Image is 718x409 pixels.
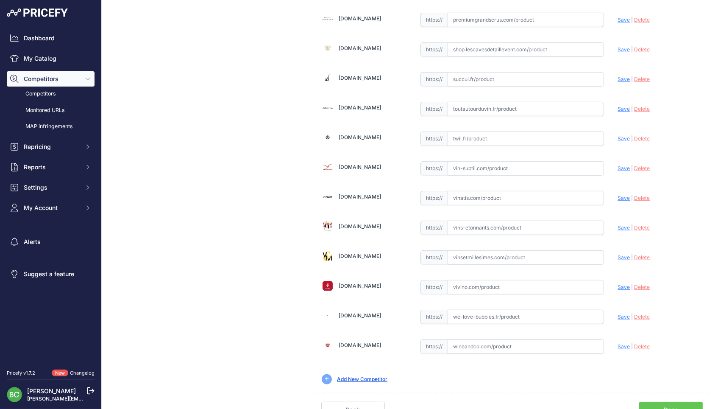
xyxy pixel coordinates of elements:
span: Delete [634,314,650,320]
a: Monitored URLs [7,103,95,118]
span: Delete [634,284,650,290]
span: New [52,370,68,377]
span: | [631,76,633,82]
span: Delete [634,17,650,23]
input: vin-subtil.com/product [448,161,604,176]
span: Save [618,254,630,261]
a: Changelog [70,370,95,376]
a: My Catalog [7,51,95,66]
input: we-love-bubbles.fr/product [448,310,604,324]
span: Save [618,46,630,53]
span: | [631,254,633,261]
input: succul.fr/product [448,72,604,87]
a: [DOMAIN_NAME] [339,164,381,170]
button: Settings [7,180,95,195]
span: https:// [420,72,448,87]
img: Pricefy Logo [7,8,68,17]
span: Save [618,195,630,201]
span: Settings [24,183,79,192]
span: | [631,343,633,350]
span: Competitors [24,75,79,83]
span: Save [618,106,630,112]
button: My Account [7,200,95,216]
span: | [631,46,633,53]
span: | [631,135,633,142]
span: My Account [24,204,79,212]
span: Repricing [24,143,79,151]
a: [DOMAIN_NAME] [339,45,381,51]
span: https:// [420,161,448,176]
nav: Sidebar [7,31,95,359]
span: Save [618,165,630,171]
span: Save [618,76,630,82]
input: twil.fr/product [448,132,604,146]
span: Delete [634,254,650,261]
input: vinatis.com/product [448,191,604,205]
a: [DOMAIN_NAME] [339,134,381,140]
a: [DOMAIN_NAME] [339,223,381,230]
span: | [631,224,633,231]
a: Suggest a feature [7,266,95,282]
span: Delete [634,106,650,112]
span: Save [618,314,630,320]
a: [DOMAIN_NAME] [339,283,381,289]
span: Delete [634,46,650,53]
span: https:// [420,339,448,354]
a: [DOMAIN_NAME] [339,104,381,111]
span: | [631,284,633,290]
span: Save [618,135,630,142]
span: https:// [420,132,448,146]
button: Reports [7,160,95,175]
span: Save [618,343,630,350]
span: Delete [634,76,650,82]
span: | [631,106,633,112]
span: https:// [420,42,448,57]
span: https:// [420,191,448,205]
span: Save [618,17,630,23]
span: https:// [420,250,448,265]
a: [DOMAIN_NAME] [339,15,381,22]
a: MAP infringements [7,119,95,134]
span: Reports [24,163,79,171]
span: Delete [634,343,650,350]
input: toutautourduvin.fr/product [448,102,604,116]
input: vins-etonnants.com/product [448,221,604,235]
button: Competitors [7,71,95,87]
a: Alerts [7,234,95,249]
input: shop.lescavesdetaillevent.com/product [448,42,604,57]
span: https:// [420,102,448,116]
span: https:// [420,280,448,294]
a: [DOMAIN_NAME] [339,193,381,200]
span: https:// [420,13,448,27]
a: Dashboard [7,31,95,46]
input: vivino.com/product [448,280,604,294]
span: Delete [634,195,650,201]
a: [PERSON_NAME] [27,387,76,395]
span: Save [618,224,630,231]
a: [DOMAIN_NAME] [339,342,381,348]
span: Save [618,284,630,290]
span: https:// [420,221,448,235]
span: Delete [634,224,650,231]
input: premiumgrandscrus.com/product [448,13,604,27]
span: Delete [634,135,650,142]
span: | [631,195,633,201]
a: [DOMAIN_NAME] [339,253,381,259]
span: | [631,314,633,320]
a: [DOMAIN_NAME] [339,75,381,81]
div: Pricefy v1.7.2 [7,370,35,377]
span: | [631,165,633,171]
input: vinsetmillesimes.com/product [448,250,604,265]
a: [DOMAIN_NAME] [339,312,381,319]
a: Competitors [7,87,95,101]
button: Repricing [7,139,95,154]
span: | [631,17,633,23]
a: [PERSON_NAME][EMAIL_ADDRESS][DOMAIN_NAME][PERSON_NAME] [27,395,200,402]
input: wineandco.com/product [448,339,604,354]
span: https:// [420,310,448,324]
a: Add New Competitor [337,376,387,382]
span: Delete [634,165,650,171]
